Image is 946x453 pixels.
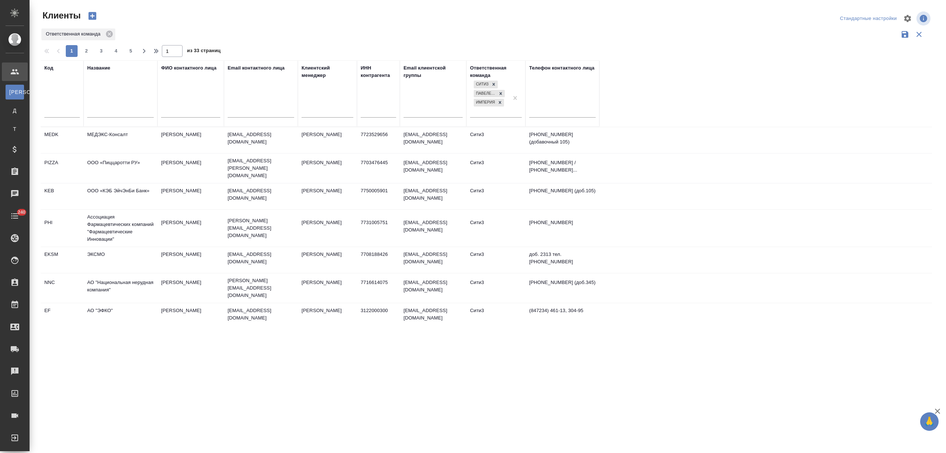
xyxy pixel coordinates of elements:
[898,27,912,41] button: Сохранить фильтры
[13,209,30,216] span: 240
[400,215,466,241] td: [EMAIL_ADDRESS][DOMAIN_NAME]
[157,303,224,329] td: [PERSON_NAME]
[41,28,115,40] div: Ответственная команда
[529,251,596,266] p: доб. 2313 тел. [PHONE_NUMBER]
[302,64,353,79] div: Клиентский менеджер
[920,412,939,431] button: 🙏
[466,275,525,301] td: Сити3
[400,127,466,153] td: [EMAIL_ADDRESS][DOMAIN_NAME]
[9,125,20,133] span: Т
[298,155,357,181] td: [PERSON_NAME]
[466,155,525,181] td: Сити3
[9,107,20,114] span: Д
[529,131,596,146] p: [PHONE_NUMBER] (добавочный 105)
[470,64,522,79] div: Ответственная команда
[157,155,224,181] td: [PERSON_NAME]
[529,159,596,174] p: [PHONE_NUMBER] / [PHONE_NUMBER]...
[298,183,357,209] td: [PERSON_NAME]
[400,247,466,273] td: [EMAIL_ADDRESS][DOMAIN_NAME]
[361,64,396,79] div: ИНН контрагента
[46,30,103,38] p: Ответственная команда
[41,127,84,153] td: MEDK
[87,64,110,72] div: Название
[6,85,24,99] a: [PERSON_NAME]
[228,64,285,72] div: Email контактного лица
[529,307,596,314] p: (847234) 461-13, 304-95
[41,10,81,21] span: Клиенты
[474,99,496,107] div: Империя
[44,64,53,72] div: Код
[473,98,505,107] div: Сити3, Павелецкая (Экс.Вивальди), Империя
[357,247,400,273] td: 7708188426
[84,210,157,247] td: Ассоциация Фармацевтических компаний "Фармацевтические Инновации"
[9,88,20,96] span: [PERSON_NAME]
[357,275,400,301] td: 7716614075
[84,303,157,329] td: АО "ЭФКО"
[95,45,107,57] button: 3
[110,47,122,55] span: 4
[916,11,932,26] span: Посмотреть информацию
[84,127,157,153] td: МЕДЭКС-Консалт
[228,217,294,239] p: [PERSON_NAME][EMAIL_ADDRESS][DOMAIN_NAME]
[157,183,224,209] td: [PERSON_NAME]
[41,275,84,301] td: NNC
[466,183,525,209] td: Сити3
[357,303,400,329] td: 3122000300
[400,183,466,209] td: [EMAIL_ADDRESS][DOMAIN_NAME]
[81,47,92,55] span: 2
[529,279,596,286] p: [PHONE_NUMBER] (доб.345)
[357,127,400,153] td: 7723529656
[6,122,24,136] a: Т
[228,277,294,299] p: [PERSON_NAME][EMAIL_ADDRESS][DOMAIN_NAME]
[84,183,157,209] td: ООО «КЭБ ЭйчЭнБи Банк»
[298,275,357,301] td: [PERSON_NAME]
[84,10,101,22] button: Создать
[357,155,400,181] td: 7703476445
[41,215,84,241] td: PHI
[2,207,28,225] a: 240
[228,251,294,266] p: [EMAIL_ADDRESS][DOMAIN_NAME]
[474,81,490,88] div: Сити3
[125,47,137,55] span: 5
[95,47,107,55] span: 3
[41,155,84,181] td: PIZZA
[529,219,596,226] p: [PHONE_NUMBER]
[529,187,596,195] p: [PHONE_NUMBER] (доб.105)
[466,215,525,241] td: Сити3
[157,215,224,241] td: [PERSON_NAME]
[298,127,357,153] td: [PERSON_NAME]
[84,275,157,301] td: АО "Национальная нерудная компания"
[81,45,92,57] button: 2
[157,247,224,273] td: [PERSON_NAME]
[41,247,84,273] td: EKSM
[228,157,294,179] p: [EMAIL_ADDRESS][PERSON_NAME][DOMAIN_NAME]
[473,89,506,98] div: Сити3, Павелецкая (Экс.Вивальди), Империя
[125,45,137,57] button: 5
[228,131,294,146] p: [EMAIL_ADDRESS][DOMAIN_NAME]
[404,64,463,79] div: Email клиентской группы
[41,303,84,329] td: EF
[161,64,217,72] div: ФИО контактного лица
[400,155,466,181] td: [EMAIL_ADDRESS][DOMAIN_NAME]
[474,90,497,98] div: Павелецкая (Экс.Вивальди)
[838,13,899,24] div: split button
[466,127,525,153] td: Сити3
[298,215,357,241] td: [PERSON_NAME]
[899,10,916,27] span: Настроить таблицу
[84,155,157,181] td: ООО «Пиццаротти РУ»
[157,275,224,301] td: [PERSON_NAME]
[110,45,122,57] button: 4
[298,247,357,273] td: [PERSON_NAME]
[912,27,926,41] button: Сбросить фильтры
[298,303,357,329] td: [PERSON_NAME]
[466,303,525,329] td: Сити3
[157,127,224,153] td: [PERSON_NAME]
[6,103,24,118] a: Д
[228,307,294,322] p: [EMAIL_ADDRESS][DOMAIN_NAME]
[228,187,294,202] p: [EMAIL_ADDRESS][DOMAIN_NAME]
[466,247,525,273] td: Сити3
[357,215,400,241] td: 7731005751
[41,183,84,209] td: KEB
[357,183,400,209] td: 7750005901
[400,275,466,301] td: [EMAIL_ADDRESS][DOMAIN_NAME]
